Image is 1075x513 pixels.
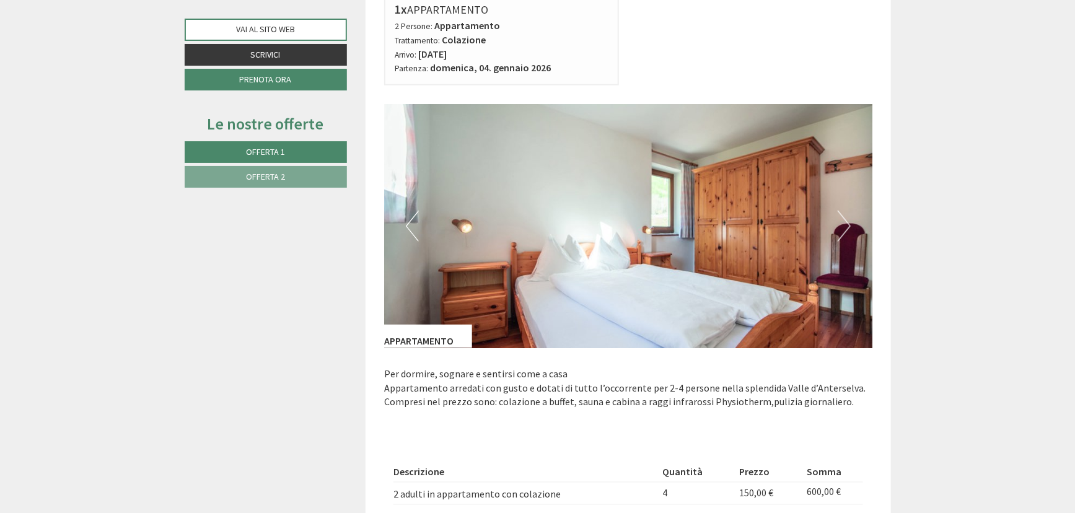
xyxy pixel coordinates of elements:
small: Arrivo: [395,50,416,60]
b: [DATE] [418,48,447,60]
b: Appartamento [434,19,500,32]
img: image [384,104,872,348]
td: 4 [657,482,734,504]
b: domenica, 04. gennaio 2026 [430,61,551,74]
span: Offerta 2 [246,171,285,182]
th: Prezzo [734,463,802,482]
small: Trattamento: [395,35,440,46]
a: Scrivici [185,44,347,66]
th: Somma [802,463,862,482]
th: Descrizione [393,463,657,482]
td: 2 adulti in appartamento con colazione [393,482,657,504]
a: Vai al sito web [185,19,347,41]
a: Prenota ora [185,69,347,90]
button: Previous [406,211,419,242]
div: APPARTAMENTO [384,325,472,348]
span: Offerta 1 [246,146,285,157]
th: Quantità [657,463,734,482]
p: Per dormire, sognare e sentirsi come a casa Appartamento arredati con gusto e dotati di tutto l’o... [384,367,872,410]
b: 1x [395,1,407,17]
div: APPARTAMENTO [395,1,608,19]
td: 600,00 € [802,482,862,504]
div: Le nostre offerte [185,112,347,135]
small: Partenza: [395,63,428,74]
button: Next [838,211,851,242]
span: 150,00 € [739,487,773,499]
small: 2 Persone: [395,21,432,32]
b: Colazione [442,33,486,46]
